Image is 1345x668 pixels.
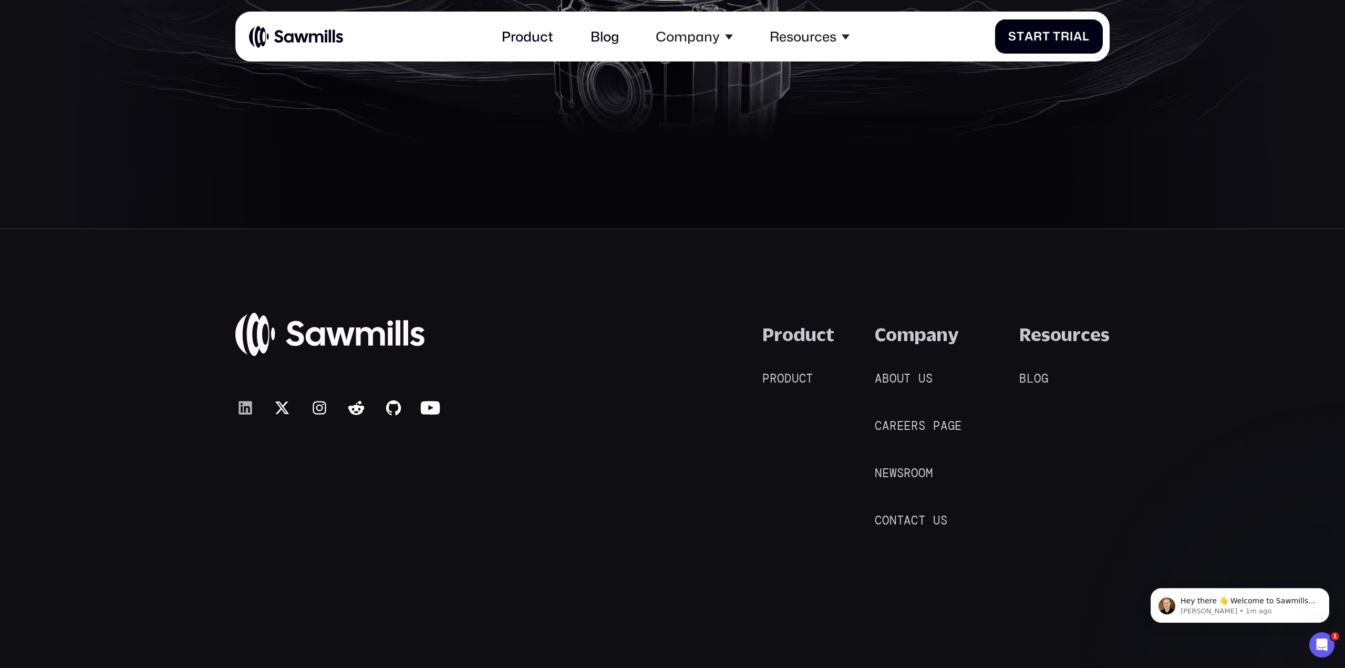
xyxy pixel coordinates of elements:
[904,419,911,434] span: e
[926,372,933,386] span: s
[875,372,882,386] span: A
[875,419,882,434] span: C
[656,28,720,45] div: Company
[911,419,918,434] span: r
[581,18,629,55] a: Blog
[875,418,979,435] a: Careerspage
[1019,371,1065,387] a: Blog
[1027,372,1034,386] span: l
[1070,29,1073,44] span: i
[1008,29,1017,44] span: S
[933,514,940,528] span: u
[940,419,948,434] span: a
[955,419,962,434] span: e
[904,372,911,386] span: t
[492,18,563,55] a: Product
[1033,29,1042,44] span: r
[784,372,792,386] span: d
[882,372,889,386] span: b
[933,419,940,434] span: p
[889,372,897,386] span: o
[1331,632,1339,641] span: 1
[904,467,911,481] span: r
[918,514,926,528] span: t
[1019,323,1110,345] div: Resources
[1053,29,1061,44] span: T
[1135,566,1345,640] iframe: Intercom notifications message
[926,467,933,481] span: m
[646,18,743,55] div: Company
[918,467,926,481] span: o
[911,467,918,481] span: o
[889,467,897,481] span: w
[918,419,926,434] span: s
[882,419,889,434] span: a
[904,514,911,528] span: a
[897,514,904,528] span: t
[1073,29,1082,44] span: a
[889,514,897,528] span: n
[799,372,806,386] span: c
[1309,632,1334,657] iframe: Intercom live chat
[792,372,799,386] span: u
[760,18,860,55] div: Resources
[1082,29,1090,44] span: l
[875,514,882,528] span: C
[1061,29,1070,44] span: r
[1041,372,1049,386] span: g
[770,28,836,45] div: Resources
[762,372,770,386] span: P
[1019,372,1027,386] span: B
[911,514,918,528] span: c
[882,467,889,481] span: e
[777,372,784,386] span: o
[1042,29,1050,44] span: t
[889,419,897,434] span: r
[875,512,964,529] a: Contactus
[882,514,889,528] span: o
[1025,29,1033,44] span: a
[897,467,904,481] span: s
[897,372,904,386] span: u
[762,323,834,345] div: Product
[875,465,950,482] a: Newsroom
[770,372,777,386] span: r
[995,19,1103,54] a: StartTrial
[875,371,950,387] a: Aboutus
[948,419,955,434] span: g
[806,372,813,386] span: t
[940,514,948,528] span: s
[875,467,882,481] span: N
[875,323,958,345] div: Company
[918,372,926,386] span: u
[1034,372,1041,386] span: o
[1017,29,1025,44] span: t
[897,419,904,434] span: e
[762,371,830,387] a: Product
